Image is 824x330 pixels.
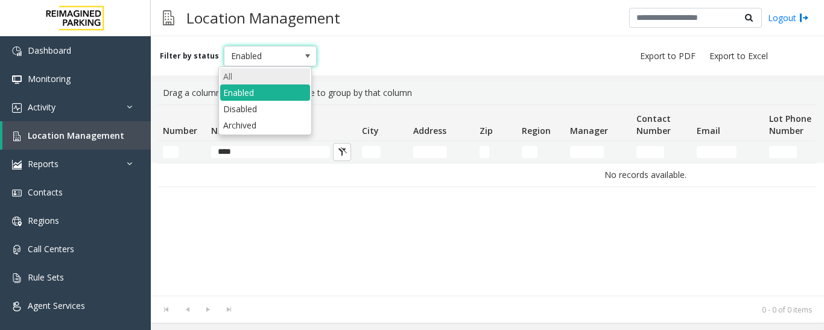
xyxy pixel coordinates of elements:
span: Number [163,125,197,136]
span: Export to Excel [709,50,768,62]
span: Location Management [28,130,124,141]
img: logout [799,11,809,24]
td: City Filter [357,141,408,163]
span: Activity [28,101,55,113]
input: Lot Phone Number Filter [769,146,797,158]
span: Dashboard [28,45,71,56]
img: 'icon' [12,46,22,56]
img: 'icon' [12,273,22,283]
span: Rule Sets [28,271,64,283]
img: 'icon' [12,132,22,141]
span: Monitoring [28,73,71,84]
label: Filter by status [160,51,219,62]
span: Region [522,125,551,136]
li: Enabled [220,84,310,101]
input: Email Filter [697,146,737,158]
td: Name Filter [206,141,357,163]
img: 'icon' [12,103,22,113]
span: Contact Number [636,113,671,136]
td: Manager Filter [565,141,632,163]
span: Reports [28,158,59,170]
span: Enabled [224,46,298,66]
input: Region Filter [522,146,537,158]
a: Location Management [2,121,151,150]
img: 'icon' [12,245,22,255]
span: Manager [570,125,608,136]
span: Contacts [28,186,63,198]
span: Agent Services [28,300,85,311]
img: 'icon' [12,188,22,198]
td: Email Filter [692,141,764,163]
input: Manager Filter [570,146,604,158]
button: Export to Excel [705,48,773,65]
div: Drag a column header and drop it here to group by that column [158,81,817,104]
span: Call Centers [28,243,74,255]
td: Number Filter [158,141,206,163]
button: Export to PDF [635,48,700,65]
li: All [220,68,310,84]
div: Data table [151,104,824,296]
span: Email [697,125,720,136]
span: Address [413,125,446,136]
li: Archived [220,117,310,133]
span: City [362,125,379,136]
img: pageIcon [163,3,174,33]
h3: Location Management [180,3,346,33]
span: Export to PDF [640,50,696,62]
td: Address Filter [408,141,475,163]
img: 'icon' [12,217,22,226]
input: Name Filter [211,146,329,158]
td: Contact Number Filter [632,141,692,163]
button: Clear [333,143,351,161]
td: Region Filter [517,141,565,163]
a: Logout [768,11,809,24]
img: 'icon' [12,302,22,311]
img: 'icon' [12,160,22,170]
input: Number Filter [163,146,179,158]
input: Address Filter [413,146,447,158]
input: Zip Filter [480,146,489,158]
span: Name [211,125,236,136]
li: Disabled [220,101,310,117]
span: Lot Phone Number [769,113,811,136]
input: Contact Number Filter [636,146,664,158]
kendo-pager-info: 0 - 0 of 0 items [247,305,812,315]
td: Zip Filter [475,141,517,163]
input: City Filter [362,146,381,158]
span: Regions [28,215,59,226]
span: Zip [480,125,493,136]
img: 'icon' [12,75,22,84]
